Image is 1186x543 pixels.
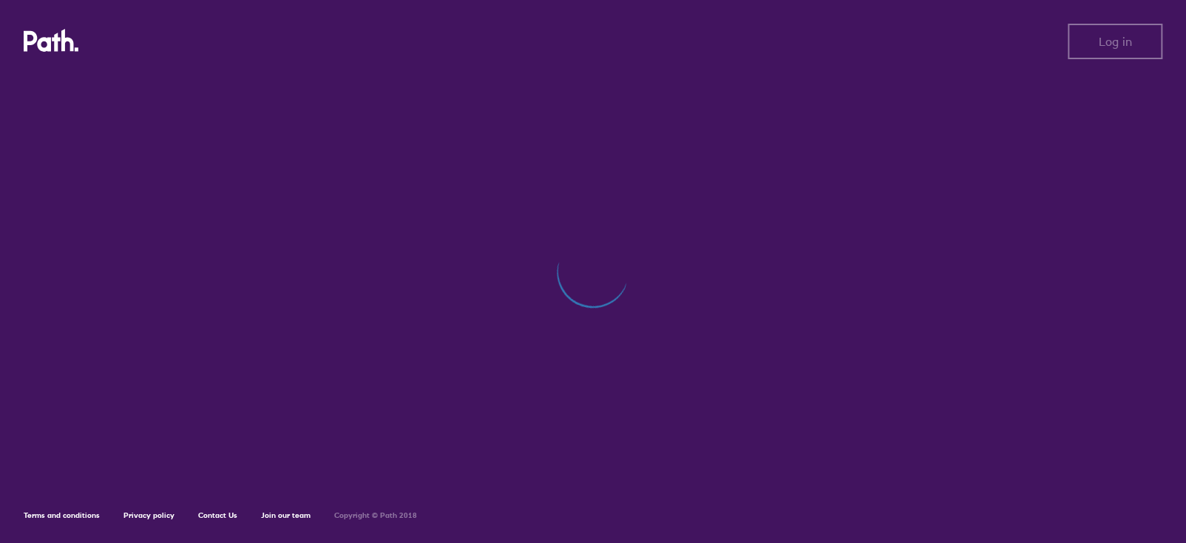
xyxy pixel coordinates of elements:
a: Join our team [261,510,311,520]
h6: Copyright © Path 2018 [334,511,417,520]
a: Terms and conditions [24,510,100,520]
span: Log in [1099,35,1132,48]
a: Contact Us [198,510,237,520]
button: Log in [1068,24,1162,59]
a: Privacy policy [123,510,174,520]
